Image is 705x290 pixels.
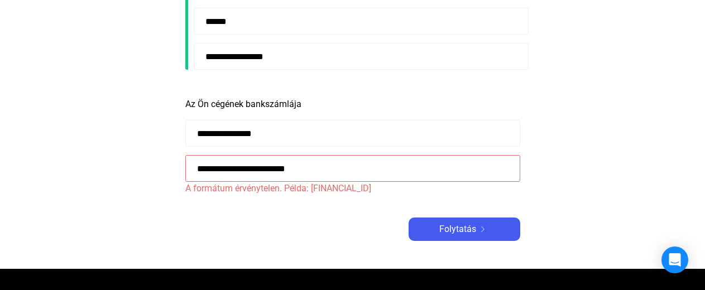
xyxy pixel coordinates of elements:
[476,226,490,232] img: jobbra nyíl-fehér
[185,183,371,194] font: A formátum érvénytelen. Példa: [FINANCIAL_ID]
[409,217,520,241] button: Folytatásjobbra nyíl-fehér
[661,246,688,273] div: Intercom Messenger megnyitása
[185,99,301,109] font: Az Ön cégének bankszámlája
[439,224,476,234] font: Folytatás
